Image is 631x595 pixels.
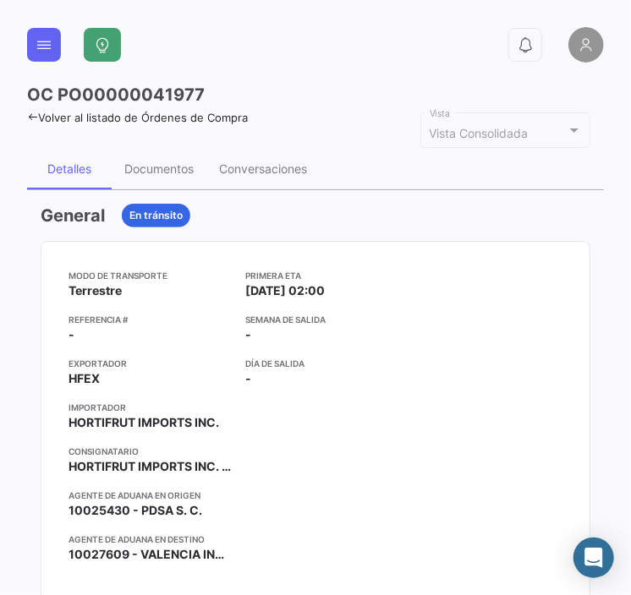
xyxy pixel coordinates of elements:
span: HFEX [69,370,100,387]
span: Terrestre [69,282,122,299]
span: HORTIFRUT IMPORTS INC. (LAX-BOAT) [69,458,232,475]
div: Documentos [124,161,194,176]
span: HORTIFRUT IMPORTS INC. [69,414,219,431]
app-card-info-title: Semana de Salida [245,313,398,326]
app-card-info-title: Referencia # [69,313,232,326]
span: - [245,370,251,387]
div: Abrir Intercom Messenger [573,538,614,578]
app-card-info-title: Agente de Aduana en Destino [69,532,232,546]
span: En tránsito [129,208,183,223]
app-card-info-title: Exportador [69,357,232,370]
mat-select-trigger: Vista Consolidada [430,126,529,140]
app-card-info-title: Agente de Aduana en Origen [69,489,232,502]
app-card-info-title: Importador [69,401,232,414]
span: - [245,326,251,343]
img: placeholder-user.png [568,27,604,63]
span: 10027609 - VALENCIA INTERNATIONAL INC [69,546,232,563]
div: Conversaciones [219,161,307,176]
app-card-info-title: Día de Salida [245,357,398,370]
h3: OC PO00000041977 [27,83,205,106]
div: Detalles [47,161,91,176]
a: Volver al listado de Órdenes de Compra [27,111,248,124]
h3: General [41,204,105,227]
app-card-info-title: Consignatario [69,445,232,458]
span: - [69,326,74,343]
app-card-info-title: Modo de Transporte [69,269,232,282]
app-card-info-title: Primera ETA [245,269,398,282]
span: [DATE] 02:00 [245,282,325,299]
span: 10025430 - PDSA S. C. [69,502,202,519]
